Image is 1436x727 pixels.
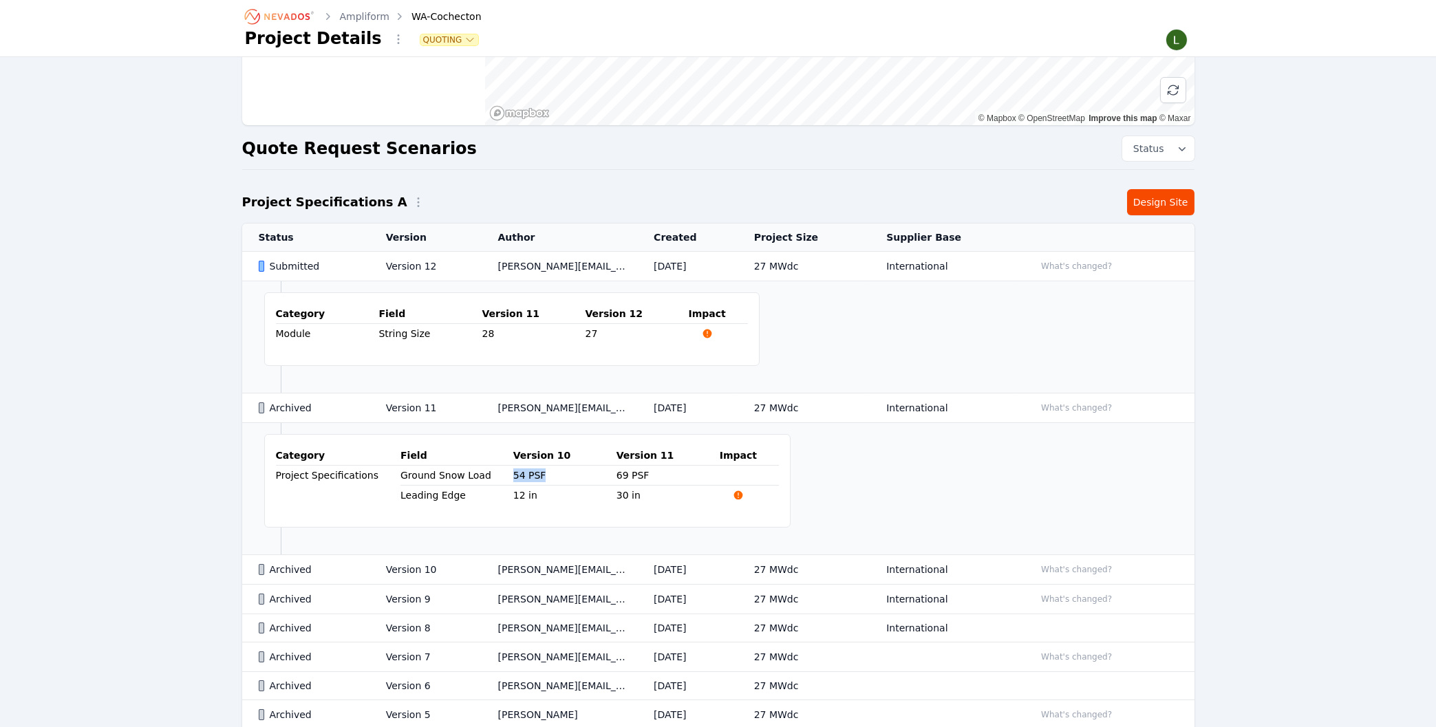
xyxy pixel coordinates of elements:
[637,585,738,614] td: [DATE]
[1128,142,1164,155] span: Status
[242,252,1194,281] tr: SubmittedVersion 12[PERSON_NAME][EMAIL_ADDRESS][PERSON_NAME][DOMAIN_NAME][DATE]27 MWdcInternation...
[720,490,757,501] span: Impacts Structural Calculations
[482,224,638,252] th: Author
[259,650,363,664] div: Archived
[245,6,482,28] nav: Breadcrumb
[738,642,870,672] td: 27 MWdc
[870,224,1018,252] th: Supplier Base
[637,642,738,672] td: [DATE]
[978,113,1016,123] a: Mapbox
[482,555,638,585] td: [PERSON_NAME][EMAIL_ADDRESS][PERSON_NAME][DOMAIN_NAME]
[1035,259,1118,274] button: What's changed?
[1089,113,1157,123] a: Improve this map
[242,585,1194,614] tr: ArchivedVersion 9[PERSON_NAME][EMAIL_ADDRESS][PERSON_NAME][DOMAIN_NAME][DATE]27 MWdcInternational...
[738,224,870,252] th: Project Size
[482,304,586,324] th: Version 11
[245,28,382,50] h1: Project Details
[276,466,401,506] td: Project Specifications
[400,466,513,485] td: Ground Snow Load
[1035,649,1118,664] button: What's changed?
[482,642,638,672] td: [PERSON_NAME][EMAIL_ADDRESS][PERSON_NAME][DOMAIN_NAME]
[617,486,720,506] td: 30 in
[482,614,638,642] td: [PERSON_NAME][EMAIL_ADDRESS][PERSON_NAME][DOMAIN_NAME]
[870,555,1018,585] td: International
[259,259,363,273] div: Submitted
[1166,29,1188,51] img: Lamar Washington
[242,642,1194,672] tr: ArchivedVersion 7[PERSON_NAME][EMAIL_ADDRESS][PERSON_NAME][DOMAIN_NAME][DATE]27 MWdcWhat's changed?
[1122,136,1194,161] button: Status
[1035,400,1118,415] button: What's changed?
[1035,707,1118,722] button: What's changed?
[586,324,689,344] td: 27
[400,446,513,466] th: Field
[617,466,720,486] td: 69 PSF
[637,393,738,423] td: [DATE]
[738,252,870,281] td: 27 MWdc
[242,555,1194,585] tr: ArchivedVersion 10[PERSON_NAME][EMAIL_ADDRESS][PERSON_NAME][DOMAIN_NAME][DATE]27 MWdcInternationa...
[586,304,689,324] th: Version 12
[637,224,738,252] th: Created
[276,446,401,466] th: Category
[276,304,379,324] th: Category
[259,401,363,415] div: Archived
[242,672,1194,700] tr: ArchivedVersion 6[PERSON_NAME][EMAIL_ADDRESS][PERSON_NAME][DOMAIN_NAME][DATE]27 MWdc
[1035,562,1118,577] button: What's changed?
[1159,113,1191,123] a: Maxar
[738,672,870,700] td: 27 MWdc
[689,328,726,339] span: Impacts Structural Calculations
[637,252,738,281] td: [DATE]
[369,555,482,585] td: Version 10
[369,393,482,423] td: Version 11
[259,592,363,606] div: Archived
[420,34,479,45] button: Quoting
[259,679,363,693] div: Archived
[482,324,586,344] td: 28
[392,10,482,23] div: WA-Cochecton
[242,614,1194,642] tr: ArchivedVersion 8[PERSON_NAME][EMAIL_ADDRESS][PERSON_NAME][DOMAIN_NAME][DATE]27 MWdcInternational
[379,304,482,324] th: Field
[870,614,1018,642] td: International
[738,585,870,614] td: 27 MWdc
[482,252,638,281] td: [PERSON_NAME][EMAIL_ADDRESS][PERSON_NAME][DOMAIN_NAME]
[1035,592,1118,607] button: What's changed?
[617,446,720,466] th: Version 11
[870,585,1018,614] td: International
[259,563,363,576] div: Archived
[489,105,550,121] a: Mapbox homepage
[1127,189,1194,215] a: Design Site
[242,138,477,160] h2: Quote Request Scenarios
[637,555,738,585] td: [DATE]
[242,193,407,212] h2: Project Specifications A
[738,393,870,423] td: 27 MWdc
[482,672,638,700] td: [PERSON_NAME][EMAIL_ADDRESS][PERSON_NAME][DOMAIN_NAME]
[720,446,779,466] th: Impact
[738,614,870,642] td: 27 MWdc
[400,486,513,505] td: Leading Edge
[738,555,870,585] td: 27 MWdc
[513,486,617,506] td: 12 in
[369,224,482,252] th: Version
[482,585,638,614] td: [PERSON_NAME][EMAIL_ADDRESS][PERSON_NAME][DOMAIN_NAME]
[870,252,1018,281] td: International
[637,672,738,700] td: [DATE]
[369,672,482,700] td: Version 6
[369,252,482,281] td: Version 12
[259,708,363,721] div: Archived
[259,621,363,635] div: Archived
[689,304,748,324] th: Impact
[242,393,1194,423] tr: ArchivedVersion 11[PERSON_NAME][EMAIL_ADDRESS][PERSON_NAME][DOMAIN_NAME][DATE]27 MWdcInternationa...
[369,585,482,614] td: Version 9
[870,393,1018,423] td: International
[379,324,482,343] td: String Size
[369,642,482,672] td: Version 7
[369,614,482,642] td: Version 8
[242,224,369,252] th: Status
[1018,113,1085,123] a: OpenStreetMap
[637,614,738,642] td: [DATE]
[276,324,379,344] td: Module
[482,393,638,423] td: [PERSON_NAME][EMAIL_ADDRESS][PERSON_NAME][DOMAIN_NAME]
[340,10,390,23] a: Ampliform
[513,466,617,486] td: 54 PSF
[513,446,617,466] th: Version 10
